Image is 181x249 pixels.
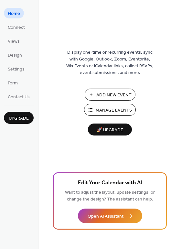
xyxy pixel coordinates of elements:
[96,92,132,99] span: Add New Event
[8,66,25,73] span: Settings
[92,126,128,135] span: 🚀 Upgrade
[9,115,29,122] span: Upgrade
[4,8,24,18] a: Home
[8,24,25,31] span: Connect
[8,52,22,59] span: Design
[4,49,26,60] a: Design
[84,104,136,116] button: Manage Events
[85,89,135,101] button: Add New Event
[8,80,18,87] span: Form
[4,22,29,32] a: Connect
[96,107,132,114] span: Manage Events
[88,213,123,220] span: Open AI Assistant
[4,91,34,102] a: Contact Us
[66,49,154,76] span: Display one-time or recurring events, sync with Google, Outlook, Zoom, Eventbrite, Wix Events or ...
[78,179,142,188] span: Edit Your Calendar with AI
[8,10,20,17] span: Home
[4,63,28,74] a: Settings
[4,77,22,88] a: Form
[78,209,142,223] button: Open AI Assistant
[88,124,132,135] button: 🚀 Upgrade
[65,188,155,204] span: Want to adjust the layout, update settings, or change the design? The assistant can help.
[4,36,24,46] a: Views
[8,94,30,101] span: Contact Us
[8,38,20,45] span: Views
[4,112,34,124] button: Upgrade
